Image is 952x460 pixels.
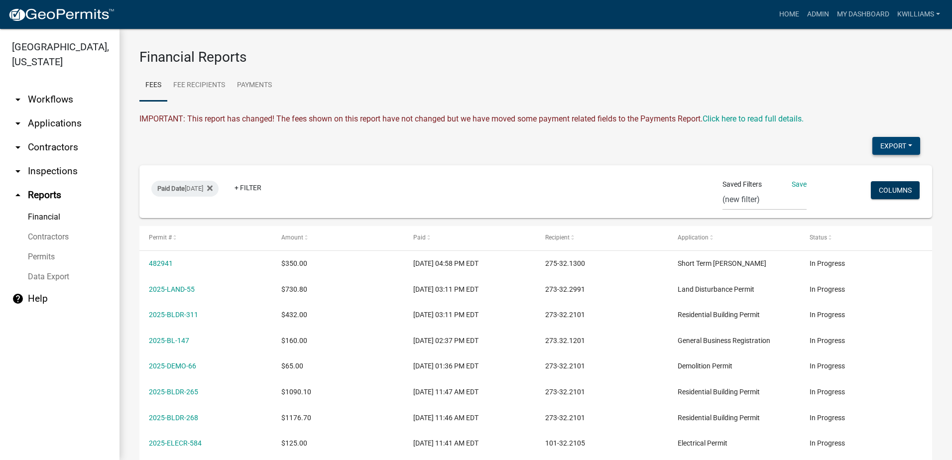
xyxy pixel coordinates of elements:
[678,362,732,370] span: Demolition Permit
[404,226,536,250] datatable-header-cell: Paid
[678,285,754,293] span: Land Disturbance Permit
[281,439,307,447] span: $125.00
[803,5,833,24] a: Admin
[151,181,219,197] div: [DATE]
[678,439,727,447] span: Electrical Permit
[668,226,800,250] datatable-header-cell: Application
[12,293,24,305] i: help
[678,259,766,267] span: Short Term Rental Registration
[149,311,198,319] a: 2025-BLDR-311
[281,234,303,241] span: Amount
[792,180,807,188] a: Save
[703,114,804,123] wm-modal-confirm: Upcoming Changes to Daily Fees Report
[139,226,271,250] datatable-header-cell: Permit #
[281,337,307,345] span: $160.00
[678,337,770,345] span: General Business Registration
[810,414,845,422] span: In Progress
[413,258,526,269] div: [DATE] 04:58 PM EDT
[810,234,827,241] span: Status
[413,360,526,372] div: [DATE] 01:36 PM EDT
[678,414,760,422] span: Residential Building Permit
[545,337,585,345] span: 273.32.1201
[281,362,303,370] span: $65.00
[810,362,845,370] span: In Progress
[149,414,198,422] a: 2025-BLDR-268
[231,70,278,102] a: Payments
[545,311,585,319] span: 273-32.2101
[12,189,24,201] i: arrow_drop_up
[722,179,762,190] span: Saved Filters
[545,362,585,370] span: 273-32.2101
[139,113,932,125] div: IMPORTANT: This report has changed! The fees shown on this report have not changed but we have mo...
[833,5,893,24] a: My Dashboard
[12,165,24,177] i: arrow_drop_down
[12,141,24,153] i: arrow_drop_down
[545,285,585,293] span: 273-32.2991
[810,311,845,319] span: In Progress
[545,439,585,447] span: 101-32.2105
[149,337,189,345] a: 2025-BL-147
[227,179,269,197] a: + Filter
[810,259,845,267] span: In Progress
[545,259,585,267] span: 275-32.1300
[149,259,173,267] a: 482941
[413,309,526,321] div: [DATE] 03:11 PM EDT
[413,284,526,295] div: [DATE] 03:11 PM EDT
[12,117,24,129] i: arrow_drop_down
[281,285,307,293] span: $730.80
[678,234,709,241] span: Application
[413,234,426,241] span: Paid
[678,388,760,396] span: Residential Building Permit
[545,414,585,422] span: 273-32.2101
[678,311,760,319] span: Residential Building Permit
[167,70,231,102] a: Fee Recipients
[281,259,307,267] span: $350.00
[413,412,526,424] div: [DATE] 11:46 AM EDT
[872,137,920,155] button: Export
[281,388,311,396] span: $1090.10
[893,5,944,24] a: kwilliams
[810,388,845,396] span: In Progress
[703,114,804,123] a: Click here to read full details.
[810,337,845,345] span: In Progress
[800,226,932,250] datatable-header-cell: Status
[139,49,932,66] h3: Financial Reports
[149,234,172,241] span: Permit #
[157,185,185,192] span: Paid Date
[545,234,570,241] span: Recipient
[810,285,845,293] span: In Progress
[149,362,196,370] a: 2025-DEMO-66
[536,226,668,250] datatable-header-cell: Recipient
[281,414,311,422] span: $1176.70
[149,439,202,447] a: 2025-ELECR-584
[871,181,920,199] button: Columns
[810,439,845,447] span: In Progress
[271,226,403,250] datatable-header-cell: Amount
[281,311,307,319] span: $432.00
[545,388,585,396] span: 273-32.2101
[413,438,526,449] div: [DATE] 11:41 AM EDT
[12,94,24,106] i: arrow_drop_down
[149,388,198,396] a: 2025-BLDR-265
[775,5,803,24] a: Home
[139,70,167,102] a: Fees
[413,335,526,346] div: [DATE] 02:37 PM EDT
[149,285,195,293] a: 2025-LAND-55
[413,386,526,398] div: [DATE] 11:47 AM EDT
